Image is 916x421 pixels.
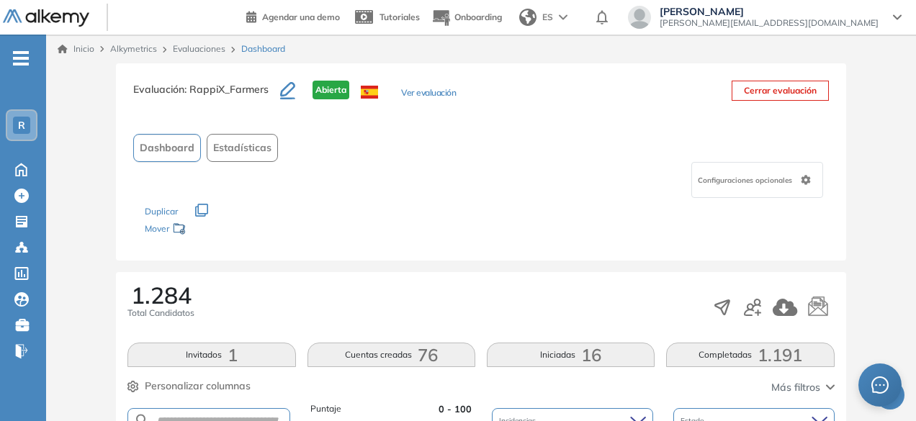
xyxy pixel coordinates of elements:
[666,343,834,367] button: Completadas1.191
[542,11,553,24] span: ES
[145,379,251,394] span: Personalizar columnas
[110,43,157,54] span: Alkymetrics
[401,86,456,101] button: Ver evaluación
[140,140,194,155] span: Dashboard
[184,83,269,96] span: : RappiX_Farmers
[771,380,820,395] span: Más filtros
[3,9,89,27] img: Logo
[519,9,536,26] img: world
[380,12,420,22] span: Tutoriales
[133,81,280,111] h3: Evaluación
[213,140,271,155] span: Estadísticas
[431,2,502,33] button: Onboarding
[13,57,29,60] i: -
[487,343,655,367] button: Iniciadas16
[173,43,225,54] a: Evaluaciones
[698,175,795,186] span: Configuraciones opcionales
[559,14,567,20] img: arrow
[246,7,340,24] a: Agendar una demo
[307,343,475,367] button: Cuentas creadas76
[691,162,823,198] div: Configuraciones opcionales
[207,134,278,162] button: Estadísticas
[660,6,879,17] span: [PERSON_NAME]
[145,206,178,217] span: Duplicar
[771,380,835,395] button: Más filtros
[310,402,341,416] span: Puntaje
[313,81,349,99] span: Abierta
[127,307,194,320] span: Total Candidatos
[127,343,295,367] button: Invitados1
[131,284,192,307] span: 1.284
[145,217,289,243] div: Mover
[241,42,285,55] span: Dashboard
[58,42,94,55] a: Inicio
[660,17,879,29] span: [PERSON_NAME][EMAIL_ADDRESS][DOMAIN_NAME]
[439,402,472,416] span: 0 - 100
[127,379,251,394] button: Personalizar columnas
[262,12,340,22] span: Agendar una demo
[871,376,889,394] span: message
[133,134,201,162] button: Dashboard
[361,86,378,99] img: ESP
[18,119,25,131] span: R
[454,12,502,22] span: Onboarding
[732,81,829,101] button: Cerrar evaluación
